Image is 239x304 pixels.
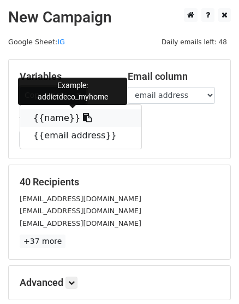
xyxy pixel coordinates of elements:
small: [EMAIL_ADDRESS][DOMAIN_NAME] [20,207,141,215]
span: Daily emails left: 48 [158,36,231,48]
div: Example: addictdeco_myhome [18,78,127,105]
h5: Email column [128,71,219,83]
h2: New Campaign [8,8,231,27]
iframe: Chat Widget [184,252,239,304]
div: 聊天小组件 [184,252,239,304]
small: [EMAIL_ADDRESS][DOMAIN_NAME] [20,195,141,203]
small: Google Sheet: [8,38,65,46]
a: Daily emails left: 48 [158,38,231,46]
a: {{name}} [20,109,141,127]
h5: Variables [20,71,111,83]
a: +37 more [20,235,65,248]
h5: 40 Recipients [20,176,219,188]
a: IG [57,38,65,46]
a: {{email address}} [20,127,141,144]
small: [EMAIL_ADDRESS][DOMAIN_NAME] [20,219,141,227]
h5: Advanced [20,277,219,289]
